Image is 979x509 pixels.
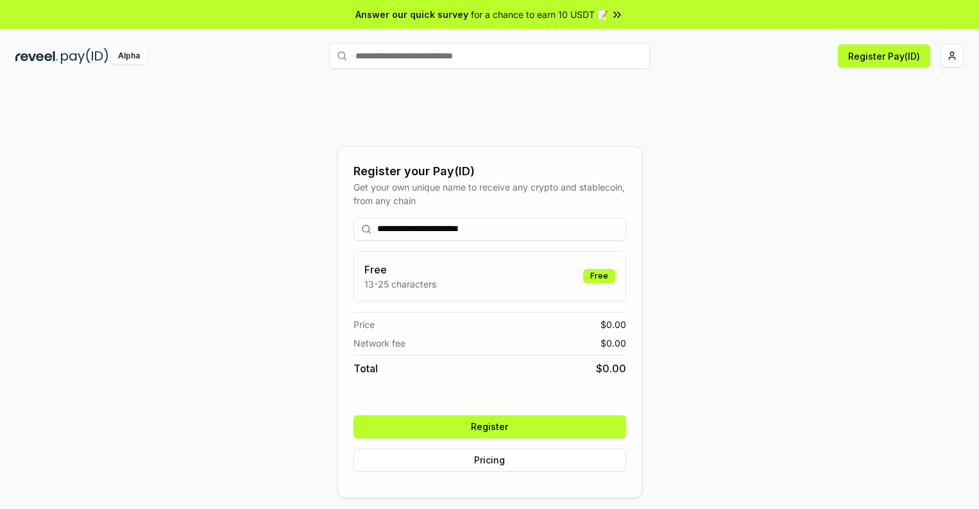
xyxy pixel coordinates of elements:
[353,180,626,207] div: Get your own unique name to receive any crypto and stablecoin, from any chain
[353,449,626,472] button: Pricing
[355,8,468,21] span: Answer our quick survey
[353,162,626,180] div: Register your Pay(ID)
[583,269,615,283] div: Free
[364,277,436,291] p: 13-25 characters
[596,361,626,376] span: $ 0.00
[353,415,626,438] button: Register
[838,44,930,67] button: Register Pay(ID)
[61,48,108,64] img: pay_id
[364,262,436,277] h3: Free
[111,48,147,64] div: Alpha
[600,336,626,350] span: $ 0.00
[15,48,58,64] img: reveel_dark
[471,8,608,21] span: for a chance to earn 10 USDT 📝
[353,318,375,331] span: Price
[353,336,405,350] span: Network fee
[600,318,626,331] span: $ 0.00
[353,361,378,376] span: Total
